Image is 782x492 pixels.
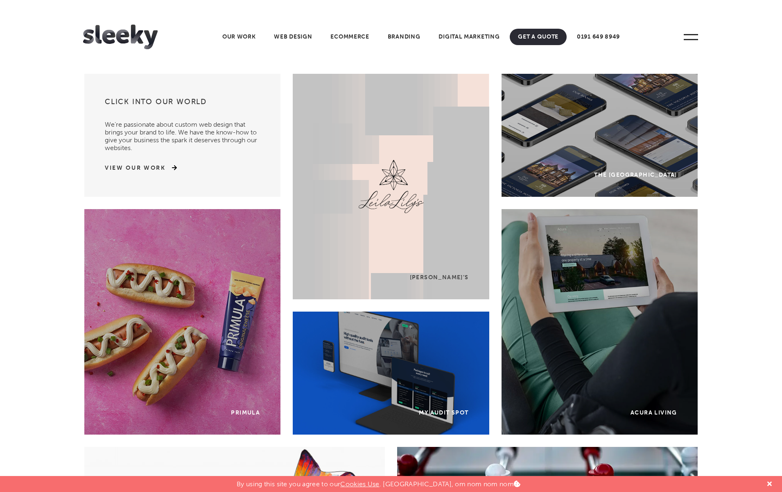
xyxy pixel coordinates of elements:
[246,180,368,303] img: flower
[105,97,260,112] h3: Click into our world
[83,25,158,49] img: Sleeky Web Design Newcastle
[424,195,534,305] img: flower
[272,57,379,164] img: flower
[510,29,567,45] a: Get A Quote
[502,209,698,435] a: Acura Living
[434,107,520,193] img: flower
[166,165,177,171] img: arrow
[502,74,698,197] a: The [GEOGRAPHIC_DATA]
[84,209,280,435] a: Primula
[231,409,260,416] div: Primula
[237,476,520,488] p: By using this site you agree to our . [GEOGRAPHIC_DATA], om nom nom nom
[419,409,468,416] div: My Audit Spot
[410,274,469,281] div: [PERSON_NAME]’s
[380,29,429,45] a: Branding
[266,29,320,45] a: Web Design
[293,312,489,435] a: My Audit Spot
[569,29,628,45] a: 0191 649 8949
[293,74,489,299] a: pink flower flower flower flower flower flower flower flower flower[PERSON_NAME]’s
[428,162,522,256] img: flower
[631,409,677,416] div: Acura Living
[262,123,352,214] img: flower
[594,171,677,178] div: The [GEOGRAPHIC_DATA]
[322,29,377,45] a: Ecommerce
[105,164,166,172] a: View Our Work
[430,29,508,45] a: Digital Marketing
[214,29,264,45] a: Our Work
[358,74,424,299] img: flower
[340,480,380,488] a: Cookies Use
[105,112,260,152] p: We’re passionate about custom web design that brings your brand to life. We have the know-how to ...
